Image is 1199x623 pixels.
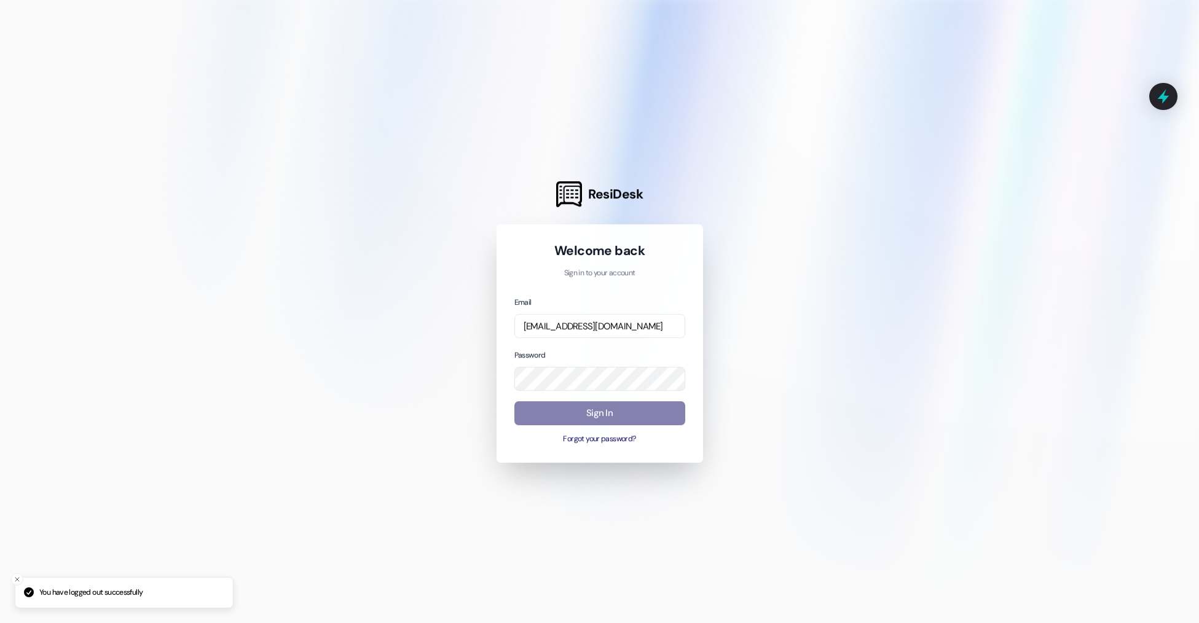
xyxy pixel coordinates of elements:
button: Forgot your password? [514,434,685,445]
button: Close toast [11,573,23,586]
label: Email [514,297,532,307]
label: Password [514,350,546,360]
button: Sign In [514,402,685,426]
h1: Welcome back [514,242,685,259]
img: ResiDesk Logo [556,181,582,207]
p: You have logged out successfully [39,587,143,598]
input: name@example.com [514,314,685,337]
span: ResiDesk [588,186,643,203]
p: Sign in to your account [514,268,685,279]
